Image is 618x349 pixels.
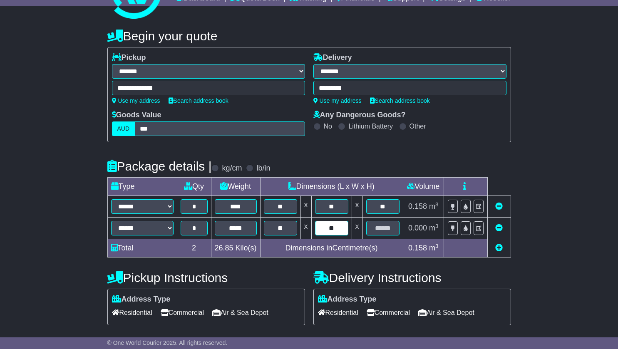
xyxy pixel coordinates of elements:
[408,224,427,232] span: 0.000
[435,223,439,229] sup: 3
[408,202,427,210] span: 0.158
[429,224,439,232] span: m
[107,29,511,43] h4: Begin your quote
[107,239,177,257] td: Total
[107,271,305,285] h4: Pickup Instructions
[313,97,362,104] a: Use my address
[495,244,503,252] a: Add new item
[112,295,171,304] label: Address Type
[313,53,352,62] label: Delivery
[300,196,311,218] td: x
[112,97,160,104] a: Use my address
[352,196,362,218] td: x
[410,122,426,130] label: Other
[112,53,146,62] label: Pickup
[435,201,439,208] sup: 3
[211,178,260,196] td: Weight
[495,202,503,210] a: Remove this item
[177,239,211,257] td: 2
[495,224,503,232] a: Remove this item
[177,178,211,196] td: Qty
[211,239,260,257] td: Kilo(s)
[408,244,427,252] span: 0.158
[324,122,332,130] label: No
[418,306,474,319] span: Air & Sea Depot
[367,306,410,319] span: Commercial
[161,306,204,319] span: Commercial
[435,243,439,249] sup: 3
[112,111,161,120] label: Goods Value
[348,122,393,130] label: Lithium Battery
[107,339,228,346] span: © One World Courier 2025. All rights reserved.
[107,159,212,173] h4: Package details |
[260,178,403,196] td: Dimensions (L x W x H)
[215,244,233,252] span: 26.85
[212,306,268,319] span: Air & Sea Depot
[352,218,362,239] td: x
[403,178,444,196] td: Volume
[112,306,152,319] span: Residential
[318,306,358,319] span: Residential
[260,239,403,257] td: Dimensions in Centimetre(s)
[313,111,406,120] label: Any Dangerous Goods?
[318,295,377,304] label: Address Type
[256,164,270,173] label: lb/in
[112,121,135,136] label: AUD
[429,244,439,252] span: m
[107,178,177,196] td: Type
[370,97,430,104] a: Search address book
[222,164,242,173] label: kg/cm
[429,202,439,210] span: m
[300,218,311,239] td: x
[313,271,511,285] h4: Delivery Instructions
[169,97,228,104] a: Search address book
